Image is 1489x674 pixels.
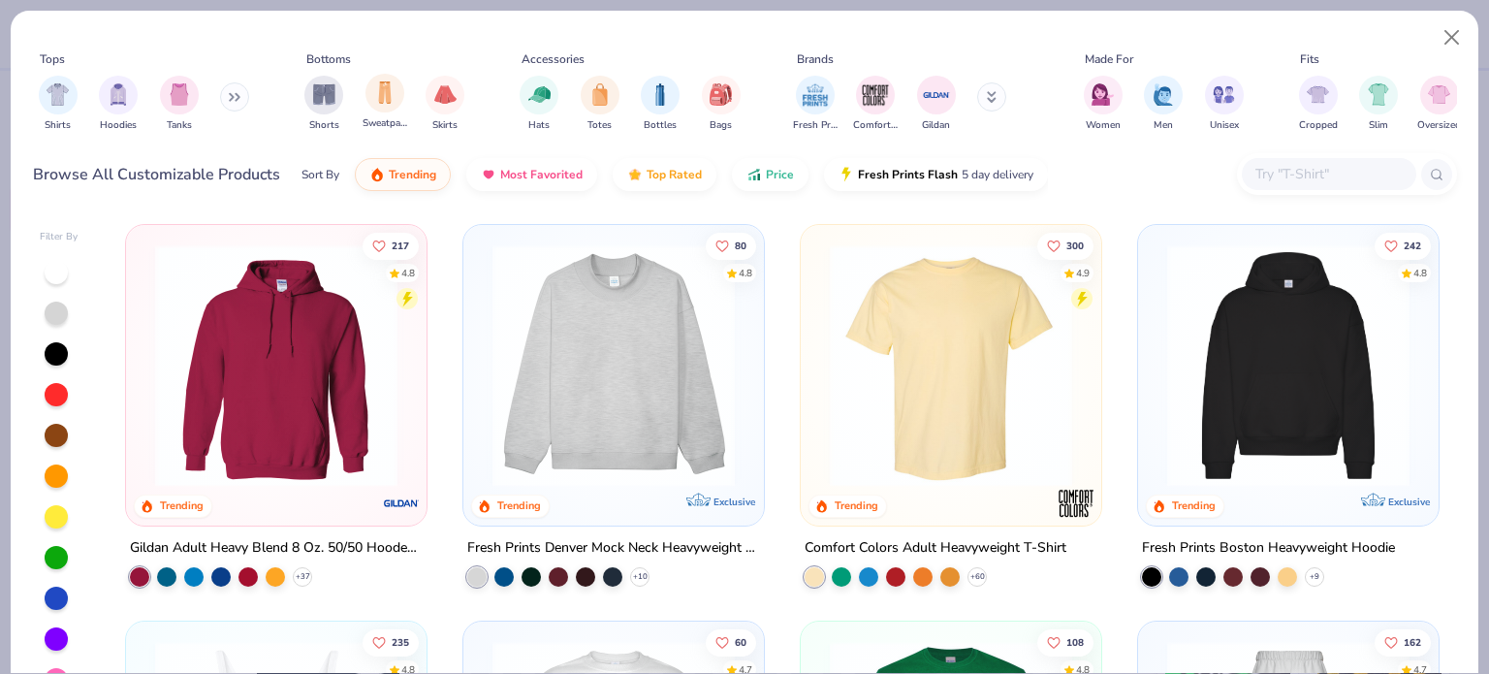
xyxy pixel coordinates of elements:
button: Like [706,628,756,656]
span: Exclusive [713,496,755,508]
img: TopRated.gif [627,167,643,182]
button: Like [364,232,420,259]
button: Like [364,628,420,656]
span: Comfort Colors [853,118,898,133]
div: filter for Slim [1359,76,1398,133]
span: 242 [1404,241,1421,250]
span: Exclusive [1387,496,1429,508]
img: Bags Image [710,83,731,106]
img: f5d85501-0dbb-4ee4-b115-c08fa3845d83 [483,244,744,487]
span: Shirts [45,118,71,133]
img: Shirts Image [47,83,69,106]
div: filter for Bottles [641,76,680,133]
button: filter button [1084,76,1123,133]
span: Men [1154,118,1173,133]
img: Gildan logo [382,484,421,523]
div: filter for Tanks [160,76,199,133]
div: Fresh Prints Boston Heavyweight Hoodie [1142,536,1395,561]
span: + 10 [633,571,648,583]
img: Bottles Image [649,83,671,106]
img: Oversized Image [1428,83,1450,106]
img: 91acfc32-fd48-4d6b-bdad-a4c1a30ac3fc [1157,244,1419,487]
span: + 37 [296,571,310,583]
img: Fresh Prints Image [801,80,830,110]
img: Men Image [1153,83,1174,106]
div: Made For [1085,50,1133,68]
div: Browse All Customizable Products [33,163,280,186]
img: Skirts Image [434,83,457,106]
img: Unisex Image [1213,83,1235,106]
button: filter button [581,76,619,133]
button: Top Rated [613,158,716,191]
span: Totes [587,118,612,133]
button: filter button [793,76,838,133]
img: Sweatpants Image [374,81,396,104]
span: Hoodies [100,118,137,133]
div: filter for Shorts [304,76,343,133]
img: flash.gif [839,167,854,182]
span: Fresh Prints [793,118,838,133]
span: + 60 [969,571,984,583]
span: 217 [393,241,410,250]
button: filter button [304,76,343,133]
img: Shorts Image [313,83,335,106]
div: filter for Cropped [1299,76,1338,133]
span: Tanks [167,118,192,133]
img: 029b8af0-80e6-406f-9fdc-fdf898547912 [820,244,1082,487]
button: filter button [702,76,741,133]
div: Accessories [522,50,585,68]
div: 4.9 [1076,266,1090,280]
img: 01756b78-01f6-4cc6-8d8a-3c30c1a0c8ac [145,244,407,487]
span: Fresh Prints Flash [858,167,958,182]
button: filter button [1417,76,1461,133]
span: 300 [1066,241,1084,250]
div: Fits [1300,50,1319,68]
button: Like [1375,628,1431,656]
div: 4.8 [739,266,752,280]
button: filter button [39,76,78,133]
div: filter for Bags [702,76,741,133]
button: Close [1434,19,1471,56]
button: filter button [1359,76,1398,133]
div: filter for Totes [581,76,619,133]
button: Fresh Prints Flash5 day delivery [824,158,1048,191]
img: Comfort Colors Image [861,80,890,110]
span: 235 [393,637,410,647]
button: filter button [1205,76,1244,133]
div: Bottoms [306,50,351,68]
span: Unisex [1210,118,1239,133]
div: Tops [40,50,65,68]
input: Try "T-Shirt" [1253,163,1403,185]
span: 5 day delivery [962,164,1033,186]
span: Most Favorited [500,167,583,182]
div: filter for Gildan [917,76,956,133]
button: filter button [520,76,558,133]
button: filter button [1144,76,1183,133]
img: Comfort Colors logo [1057,484,1095,523]
span: 162 [1404,637,1421,647]
div: Filter By [40,230,79,244]
button: filter button [641,76,680,133]
span: Sweatpants [363,116,407,131]
span: 60 [735,637,746,647]
div: filter for Comfort Colors [853,76,898,133]
div: Gildan Adult Heavy Blend 8 Oz. 50/50 Hooded Sweatshirt [130,536,423,561]
div: filter for Men [1144,76,1183,133]
div: filter for Oversized [1417,76,1461,133]
span: Bottles [644,118,677,133]
span: Oversized [1417,118,1461,133]
button: filter button [426,76,464,133]
img: Cropped Image [1307,83,1329,106]
img: trending.gif [369,167,385,182]
button: filter button [853,76,898,133]
div: filter for Hoodies [99,76,138,133]
img: Tanks Image [169,83,190,106]
div: filter for Unisex [1205,76,1244,133]
span: Hats [528,118,550,133]
div: filter for Skirts [426,76,464,133]
div: 4.8 [1413,266,1427,280]
span: Bags [710,118,732,133]
div: Comfort Colors Adult Heavyweight T-Shirt [805,536,1066,561]
div: Fresh Prints Denver Mock Neck Heavyweight Sweatshirt [467,536,760,561]
button: Like [1037,232,1093,259]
